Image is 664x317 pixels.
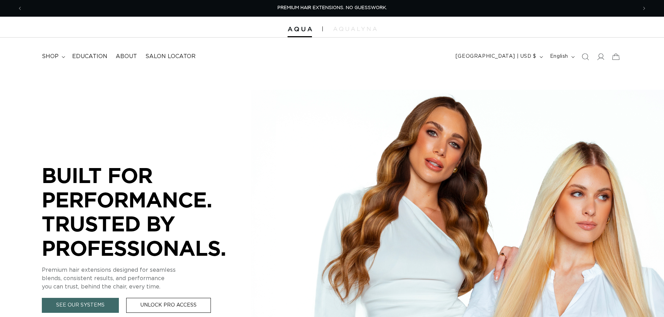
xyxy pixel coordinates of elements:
p: Premium hair extensions designed for seamless blends, consistent results, and performance you can... [42,266,251,291]
img: aqualyna.com [333,27,377,31]
button: Previous announcement [12,2,28,15]
summary: shop [38,49,68,64]
span: [GEOGRAPHIC_DATA] | USD $ [456,53,536,60]
a: Salon Locator [141,49,200,64]
button: English [546,50,578,63]
span: shop [42,53,59,60]
a: Education [68,49,112,64]
a: Unlock Pro Access [126,298,211,313]
img: Aqua Hair Extensions [288,27,312,32]
p: BUILT FOR PERFORMANCE. TRUSTED BY PROFESSIONALS. [42,163,251,260]
span: Education [72,53,107,60]
span: Salon Locator [145,53,196,60]
button: [GEOGRAPHIC_DATA] | USD $ [451,50,546,63]
span: English [550,53,568,60]
summary: Search [578,49,593,64]
button: Next announcement [636,2,652,15]
span: PREMIUM HAIR EXTENSIONS. NO GUESSWORK. [277,6,387,10]
span: About [116,53,137,60]
a: See Our Systems [42,298,119,313]
a: About [112,49,141,64]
